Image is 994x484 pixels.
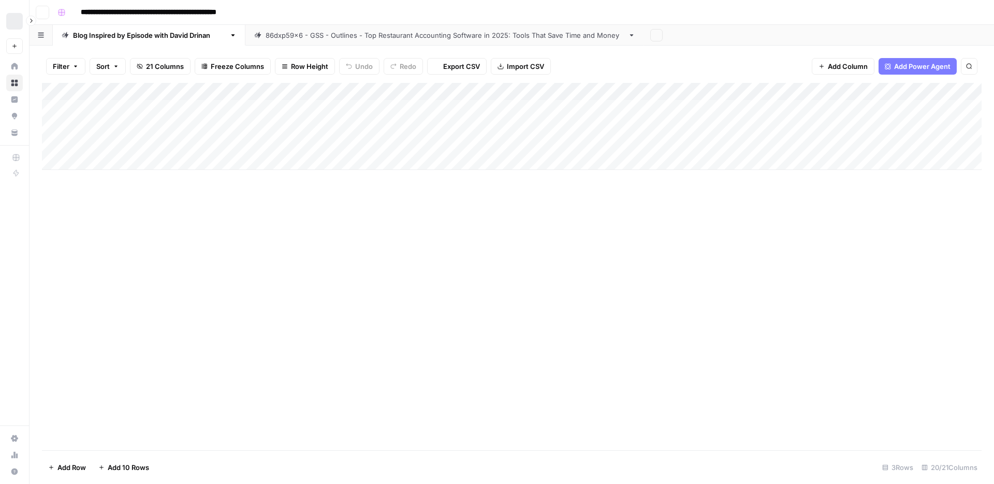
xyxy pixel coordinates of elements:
[195,58,271,75] button: Freeze Columns
[6,124,23,141] a: Your Data
[92,459,155,476] button: Add 10 Rows
[878,459,917,476] div: 3 Rows
[42,459,92,476] button: Add Row
[6,463,23,480] button: Help + Support
[96,61,110,72] span: Sort
[211,61,264,72] span: Freeze Columns
[53,25,245,46] a: Blog Inspired by Episode with [PERSON_NAME]
[130,58,191,75] button: 21 Columns
[73,30,225,40] div: Blog Inspired by Episode with [PERSON_NAME]
[266,30,624,40] div: 86dxp59x6 - GSS - Outlines - Top Restaurant Accounting Software in [DATE]: Tools That Save Time a...
[400,61,416,72] span: Redo
[443,61,480,72] span: Export CSV
[339,58,379,75] button: Undo
[355,61,373,72] span: Undo
[507,61,544,72] span: Import CSV
[6,108,23,124] a: Opportunities
[917,459,982,476] div: 20/21 Columns
[275,58,335,75] button: Row Height
[108,462,149,473] span: Add 10 Rows
[6,430,23,447] a: Settings
[828,61,868,72] span: Add Column
[6,91,23,108] a: Insights
[894,61,951,72] span: Add Power Agent
[6,447,23,463] a: Usage
[6,58,23,75] a: Home
[427,58,487,75] button: Export CSV
[291,61,328,72] span: Row Height
[245,25,644,46] a: 86dxp59x6 - GSS - Outlines - Top Restaurant Accounting Software in [DATE]: Tools That Save Time a...
[491,58,551,75] button: Import CSV
[146,61,184,72] span: 21 Columns
[6,75,23,91] a: Browse
[46,58,85,75] button: Filter
[90,58,126,75] button: Sort
[384,58,423,75] button: Redo
[57,462,86,473] span: Add Row
[812,58,874,75] button: Add Column
[53,61,69,72] span: Filter
[879,58,957,75] button: Add Power Agent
